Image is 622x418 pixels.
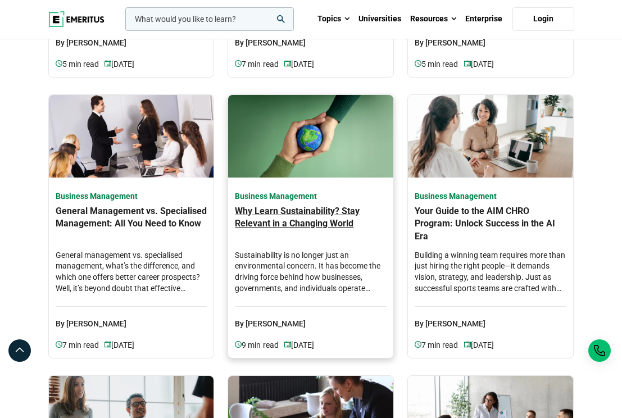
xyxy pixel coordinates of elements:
a: Business Management General Management vs. Specialised Management: All You Need to Know General m... [56,191,207,351]
img: video-views [415,341,421,348]
p: 9 min read [235,339,284,351]
input: woocommerce-product-search-field-0 [125,7,294,31]
img: video-views [284,341,291,348]
p: By [PERSON_NAME] [56,306,207,330]
p: [DATE] [284,339,314,351]
h4: Your Guide to the AIM CHRO Program: Unlock Success in the AI Era [415,205,566,244]
img: video-views [235,341,242,348]
p: 7 min read [235,58,284,70]
p: 7 min read [415,339,464,351]
img: video-views [56,341,62,348]
img: video-views [415,60,421,67]
a: Business Management Why Learn Sustainability? Stay Relevant in a Changing World Sustainability is... [235,191,387,351]
p: By [PERSON_NAME] [415,306,566,330]
h4: Business Management [235,191,387,202]
p: [DATE] [105,58,134,70]
p: [DATE] [464,58,494,70]
h4: Business Management [415,191,566,202]
a: Business Management Your Guide to the AIM CHRO Program: Unlock Success in the AI Era Building a w... [415,191,566,351]
h4: Business Management [56,191,207,202]
img: video-views [284,60,291,67]
h4: General management vs. specialised management, what’s the difference, and which one offers better... [56,250,207,295]
p: By [PERSON_NAME] [235,306,387,330]
h4: Why Learn Sustainability? Stay Relevant in a Changing World [235,205,387,244]
h4: Building a winning team requires more than just hiring the right people—it demands vision, strate... [415,250,566,295]
p: [DATE] [464,339,494,351]
img: video-views [105,341,111,348]
a: Login [512,7,574,31]
img: Your Guide to the AIM CHRO Program: Unlock Success in the AI Era | Online Business Management Course [408,95,573,178]
h4: General Management vs. Specialised Management: All You Need to Know [56,205,207,244]
img: General Management vs. Specialised Management: All You Need to Know | Online Business Management ... [49,95,214,178]
p: 5 min read [56,58,105,70]
h4: Sustainability is no longer just an environmental concern. It has become the driving force behind... [235,250,387,295]
img: video-views [105,60,111,67]
p: 5 min read [415,58,464,70]
img: Why Learn Sustainability? Stay Relevant in a Changing World | Online Business Management Course [228,95,393,178]
img: video-views [464,341,471,348]
p: 7 min read [56,339,105,351]
p: [DATE] [284,58,314,70]
img: video-views [464,60,471,67]
img: video-views [56,60,62,67]
img: video-views [235,60,242,67]
p: [DATE] [105,339,134,351]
